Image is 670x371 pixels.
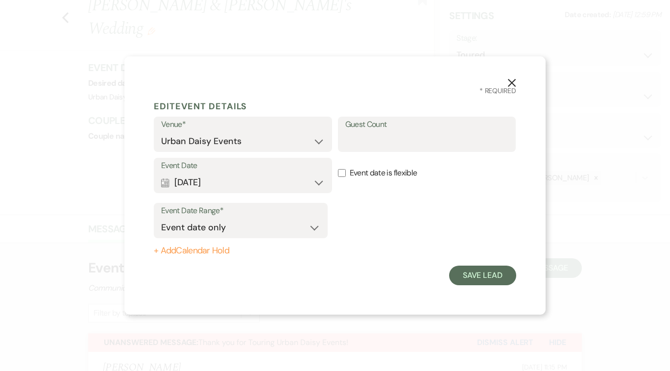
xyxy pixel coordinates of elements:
[338,158,516,189] label: Event date is flexible
[154,99,516,114] h5: Edit Event Details
[161,204,320,218] label: Event Date Range*
[154,86,516,96] h3: * Required
[345,118,509,132] label: Guest Count
[161,159,325,173] label: Event Date
[338,169,346,177] input: Event date is flexible
[161,118,325,132] label: Venue*
[449,266,516,285] button: Save Lead
[161,173,325,192] button: [DATE]
[154,246,328,256] button: + AddCalendar Hold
